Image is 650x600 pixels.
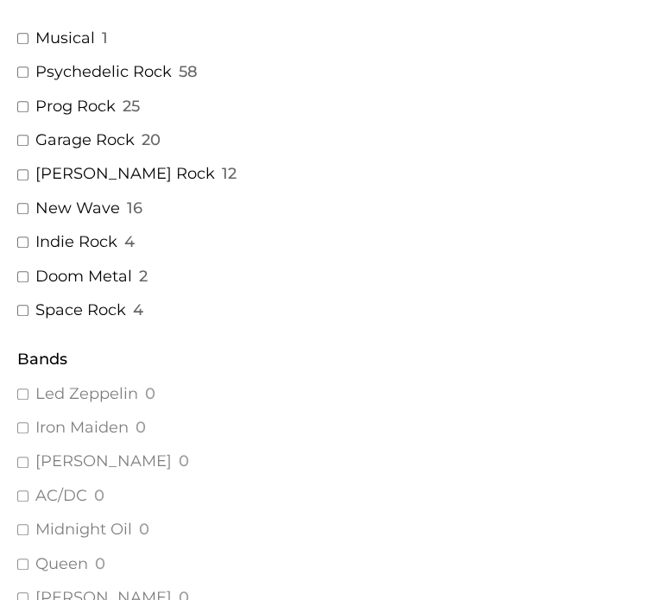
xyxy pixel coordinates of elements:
span: 12 [222,164,237,183]
a: New Wave [35,199,120,218]
a: AC/DC [35,486,87,506]
a: [PERSON_NAME] Rock [35,164,215,184]
a: Musical [35,28,95,48]
a: Space Rock [35,300,126,320]
a: [PERSON_NAME] [35,452,172,471]
span: 4 [124,232,135,251]
span: 2 [139,267,148,286]
a: Midnight Oil [35,520,132,540]
span: 16 [127,199,142,218]
span: 1 [102,28,108,47]
div: Bands [17,348,633,371]
a: Garage Rock [35,130,135,150]
a: Indie Rock [35,232,117,252]
span: 25 [123,97,140,116]
a: Iron Maiden [35,418,129,438]
a: Led Zeppelin [35,384,138,404]
span: 4 [133,300,143,319]
a: Queen [35,554,88,574]
span: 0 [179,452,189,471]
span: 0 [145,384,155,404]
span: 20 [142,130,161,149]
a: Doom Metal [35,267,132,287]
span: 0 [95,554,105,574]
span: 58 [179,62,198,81]
a: Prog Rock [35,97,116,117]
a: Psychedelic Rock [35,62,172,82]
span: 0 [139,520,149,540]
span: 0 [94,486,104,506]
span: 0 [136,418,146,438]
